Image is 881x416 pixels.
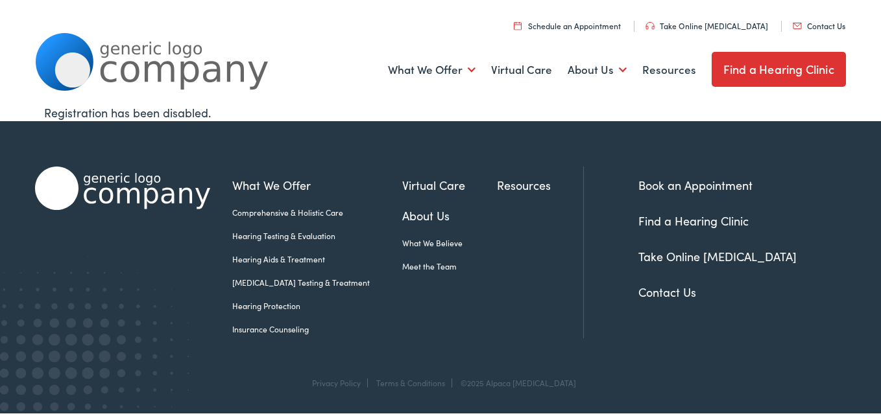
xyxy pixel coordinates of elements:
[232,176,402,194] a: What We Offer
[491,46,552,94] a: Virtual Care
[232,230,402,242] a: Hearing Testing & Evaluation
[514,20,621,31] a: Schedule an Appointment
[232,277,402,288] a: [MEDICAL_DATA] Testing & Treatment
[388,46,476,94] a: What We Offer
[35,167,210,210] img: Alpaca Audiology
[402,176,497,194] a: Virtual Care
[638,284,696,300] a: Contact Us
[402,207,497,224] a: About Us
[646,22,655,30] img: utility icon
[514,21,522,30] img: utility icon
[497,176,583,194] a: Resources
[402,237,497,249] a: What We Believe
[642,46,696,94] a: Resources
[232,207,402,218] a: Comprehensive & Holistic Care
[793,20,845,31] a: Contact Us
[376,377,445,388] a: Terms & Conditions
[232,300,402,312] a: Hearing Protection
[312,377,361,388] a: Privacy Policy
[712,52,846,87] a: Find a Hearing Clinic
[454,378,576,387] div: ©2025 Alpaca [MEDICAL_DATA]
[232,323,402,335] a: Insurance Counseling
[232,253,402,265] a: Hearing Aids & Treatment
[646,20,768,31] a: Take Online [MEDICAL_DATA]
[402,260,497,272] a: Meet the Team
[638,248,797,264] a: Take Online [MEDICAL_DATA]
[638,177,753,193] a: Book an Appointment
[793,23,802,29] img: utility icon
[44,104,837,121] div: Registration has been disabled.
[568,46,627,94] a: About Us
[638,213,749,229] a: Find a Hearing Clinic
